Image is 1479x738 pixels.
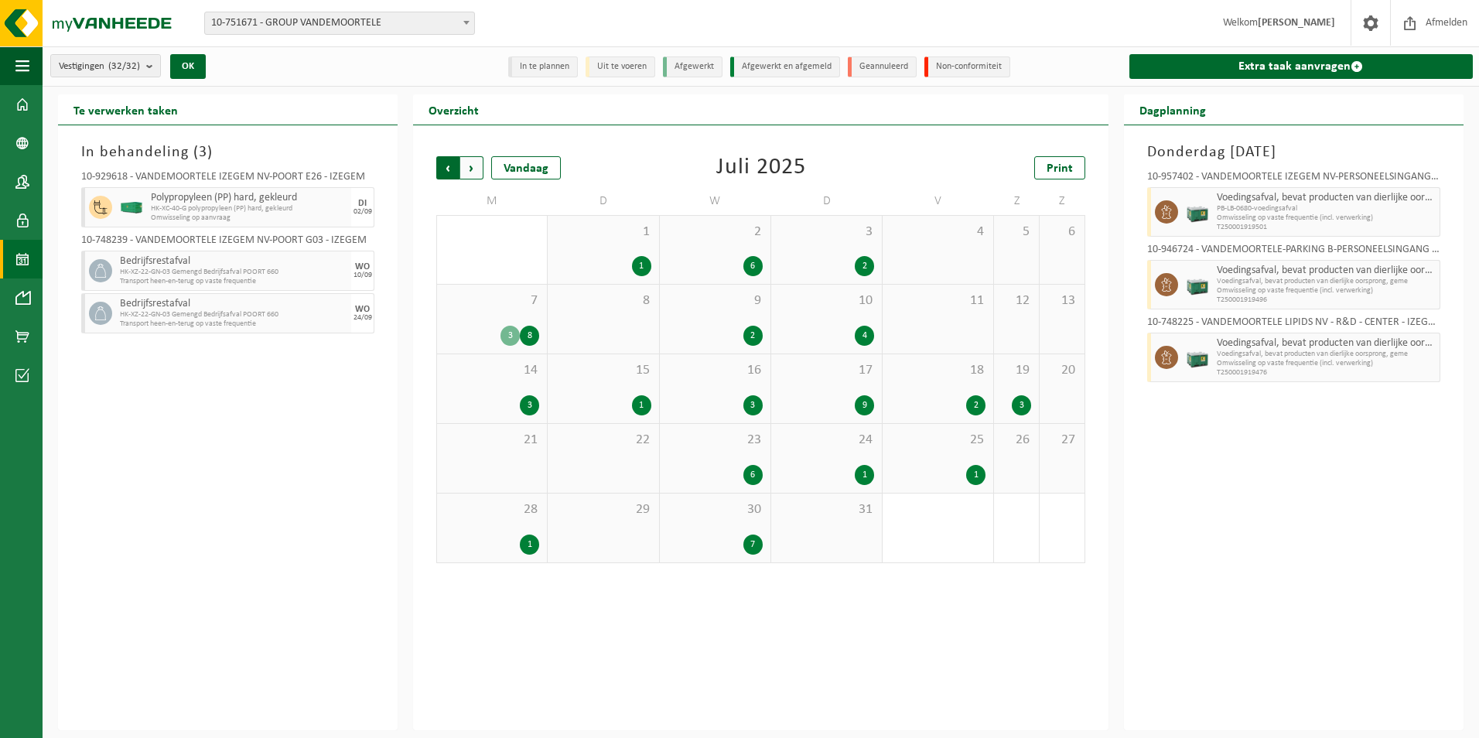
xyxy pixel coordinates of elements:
[1124,94,1221,125] h2: Dagplanning
[1217,368,1436,378] span: T250001919476
[1147,317,1440,333] div: 10-748225 - VANDEMOORTELE LIPIDS NV - R&D - CENTER - IZEGEM
[848,56,917,77] li: Geannuleerd
[120,319,347,329] span: Transport heen-en-terug op vaste frequentie
[151,204,347,214] span: HK-XC-40-G polypropyleen (PP) hard, gekleurd
[586,56,655,77] li: Uit te voeren
[779,292,874,309] span: 10
[120,255,347,268] span: Bedrijfsrestafval
[491,156,561,179] div: Vandaag
[445,432,539,449] span: 21
[1047,292,1077,309] span: 13
[1186,273,1209,296] img: PB-LB-0680-HPE-GN-01
[555,292,651,309] span: 8
[58,94,193,125] h2: Te verwerken taken
[1012,395,1031,415] div: 3
[1217,286,1436,296] span: Omwisseling op vaste frequentie (incl. verwerking)
[890,292,985,309] span: 11
[1047,362,1077,379] span: 20
[120,268,347,277] span: HK-XZ-22-GN-03 Gemengd Bedrijfsafval POORT 660
[59,55,140,78] span: Vestigingen
[120,298,347,310] span: Bedrijfsrestafval
[50,54,161,77] button: Vestigingen(32/32)
[445,292,539,309] span: 7
[668,292,763,309] span: 9
[436,156,459,179] span: Vorige
[205,12,474,34] span: 10-751671 - GROUP VANDEMOORTELE
[436,187,548,215] td: M
[108,61,140,71] count: (32/32)
[508,56,578,77] li: In te plannen
[1258,17,1335,29] strong: [PERSON_NAME]
[1147,244,1440,260] div: 10-946724 - VANDEMOORTELE-PARKING B-PERSONEELSINGANG B - IZEGEM
[354,314,372,322] div: 24/09
[966,465,985,485] div: 1
[668,432,763,449] span: 23
[632,256,651,276] div: 1
[779,501,874,518] span: 31
[890,432,985,449] span: 25
[743,326,763,346] div: 2
[354,208,372,216] div: 02/09
[555,432,651,449] span: 22
[668,224,763,241] span: 2
[413,94,494,125] h2: Overzicht
[120,202,143,214] img: HK-XC-40-GN-00
[445,501,539,518] span: 28
[890,224,985,241] span: 4
[520,326,539,346] div: 8
[743,535,763,555] div: 7
[1217,337,1436,350] span: Voedingsafval, bevat producten van dierlijke oorsprong, gemengde verpakking (exclusief glas), cat...
[994,187,1040,215] td: Z
[855,395,874,415] div: 9
[199,145,207,160] span: 3
[1217,223,1436,232] span: T250001919501
[1047,224,1077,241] span: 6
[1040,187,1085,215] td: Z
[555,224,651,241] span: 1
[460,156,483,179] span: Volgende
[1047,162,1073,175] span: Print
[779,362,874,379] span: 17
[1217,350,1436,359] span: Voedingsafval, bevat producten van dierlijke oorsprong, geme
[743,465,763,485] div: 6
[120,277,347,286] span: Transport heen-en-terug op vaste frequentie
[779,224,874,241] span: 3
[81,172,374,187] div: 10-929618 - VANDEMOORTELE IZEGEM NV-POORT E26 - IZEGEM
[1217,204,1436,214] span: PB-LB-0680-voedingsafval
[743,395,763,415] div: 3
[555,501,651,518] span: 29
[1186,346,1209,369] img: PB-LB-0680-HPE-GN-01
[1217,192,1436,204] span: Voedingsafval, bevat producten van dierlijke oorsprong, gemengde verpakking (exclusief glas), cat...
[358,199,367,208] div: DI
[855,256,874,276] div: 2
[445,362,539,379] span: 14
[204,12,475,35] span: 10-751671 - GROUP VANDEMOORTELE
[81,141,374,164] h3: In behandeling ( )
[1047,432,1077,449] span: 27
[1002,362,1031,379] span: 19
[151,214,347,223] span: Omwisseling op aanvraag
[779,432,874,449] span: 24
[730,56,840,77] li: Afgewerkt en afgemeld
[81,235,374,251] div: 10-748239 - VANDEMOORTELE IZEGEM NV-POORT G03 - IZEGEM
[632,395,651,415] div: 1
[500,326,520,346] div: 3
[668,501,763,518] span: 30
[355,262,370,272] div: WO
[120,310,347,319] span: HK-XZ-22-GN-03 Gemengd Bedrijfsafval POORT 660
[771,187,883,215] td: D
[520,395,539,415] div: 3
[1002,292,1031,309] span: 12
[855,465,874,485] div: 1
[1147,172,1440,187] div: 10-957402 - VANDEMOORTELE IZEGEM NV-PERSONEELSINGANG PARKING B - IZEGEM
[890,362,985,379] span: 18
[520,535,539,555] div: 1
[1217,214,1436,223] span: Omwisseling op vaste frequentie (incl. verwerking)
[743,256,763,276] div: 6
[716,156,806,179] div: Juli 2025
[170,54,206,79] button: OK
[663,56,722,77] li: Afgewerkt
[1002,224,1031,241] span: 5
[1217,359,1436,368] span: Omwisseling op vaste frequentie (incl. verwerking)
[966,395,985,415] div: 2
